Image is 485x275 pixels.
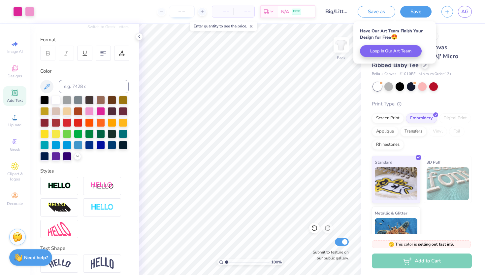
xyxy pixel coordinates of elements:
[449,127,465,137] div: Foil
[439,113,471,123] div: Digital Print
[48,222,71,236] img: Free Distort
[10,147,20,152] span: Greek
[372,127,398,137] div: Applique
[375,167,417,200] img: Standard
[406,113,437,123] div: Embroidery
[40,167,129,175] div: Styles
[40,245,129,252] div: Text Shape
[429,127,447,137] div: Vinyl
[91,182,114,190] img: Shadow
[271,259,282,265] span: 100 %
[375,218,417,251] img: Metallic & Glitter
[358,6,395,18] button: Save as
[48,202,71,213] img: 3d Illusion
[190,21,257,31] div: Enter quantity to see the price.
[389,241,454,247] span: This color is .
[91,257,114,270] img: Arch
[87,24,129,29] button: Switch to Greek Letters
[237,8,250,15] span: – –
[40,36,129,44] div: Format
[427,167,469,200] img: 3D Puff
[8,73,22,79] span: Designs
[375,159,392,166] span: Standard
[337,55,345,61] div: Back
[372,140,404,150] div: Rhinestones
[7,98,23,103] span: Add Text
[372,100,472,108] div: Print Type
[24,255,48,261] strong: Need help?
[7,49,23,54] span: Image AI
[360,45,422,57] button: Loop In Our Art Team
[400,6,432,18] button: Save
[320,5,353,18] input: Untitled Design
[391,33,398,41] span: 😍
[169,6,195,18] input: – –
[8,122,21,128] span: Upload
[48,259,71,268] img: Arc
[418,242,453,247] strong: selling out fast in S
[40,67,129,75] div: Color
[400,127,427,137] div: Transfers
[458,6,472,18] a: AG
[59,80,129,93] input: e.g. 7428 c
[372,113,404,123] div: Screen Print
[419,71,452,77] span: Minimum Order: 12 +
[91,204,114,211] img: Negative Space
[389,241,394,248] span: 🫣
[7,201,23,206] span: Decorate
[375,210,407,216] span: Metallic & Glitter
[216,8,229,15] span: – –
[293,9,300,14] span: FREE
[48,182,71,190] img: Stroke
[400,71,415,77] span: # 1010BE
[309,249,349,261] label: Submit to feature on our public gallery.
[360,28,429,40] div: Have Our Art Team Finish Your Design for Free
[335,38,348,52] img: Back
[281,8,289,15] span: N/A
[427,159,440,166] span: 3D Puff
[3,171,26,182] span: Clipart & logos
[372,71,396,77] span: Bella + Canvas
[461,8,469,16] span: AG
